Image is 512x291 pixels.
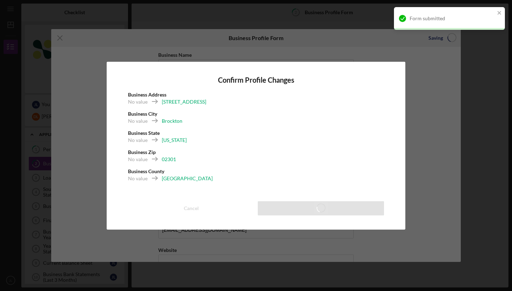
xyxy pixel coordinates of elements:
[128,92,166,98] b: Business Address
[162,156,176,163] div: 02301
[497,10,502,17] button: close
[128,111,157,117] b: Business City
[258,201,384,215] button: Save
[128,76,384,84] h4: Confirm Profile Changes
[128,137,148,144] div: No value
[162,175,213,182] div: [GEOGRAPHIC_DATA]
[128,98,148,105] div: No value
[162,137,187,144] div: [US_STATE]
[128,117,148,125] div: No value
[410,16,495,21] div: Form submitted
[128,168,164,174] b: Business County
[128,130,160,136] b: Business State
[128,201,254,215] button: Cancel
[162,117,182,125] div: Brockton
[128,149,156,155] b: Business Zip
[128,156,148,163] div: No value
[128,175,148,182] div: No value
[162,98,206,105] div: [STREET_ADDRESS]
[184,201,199,215] div: Cancel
